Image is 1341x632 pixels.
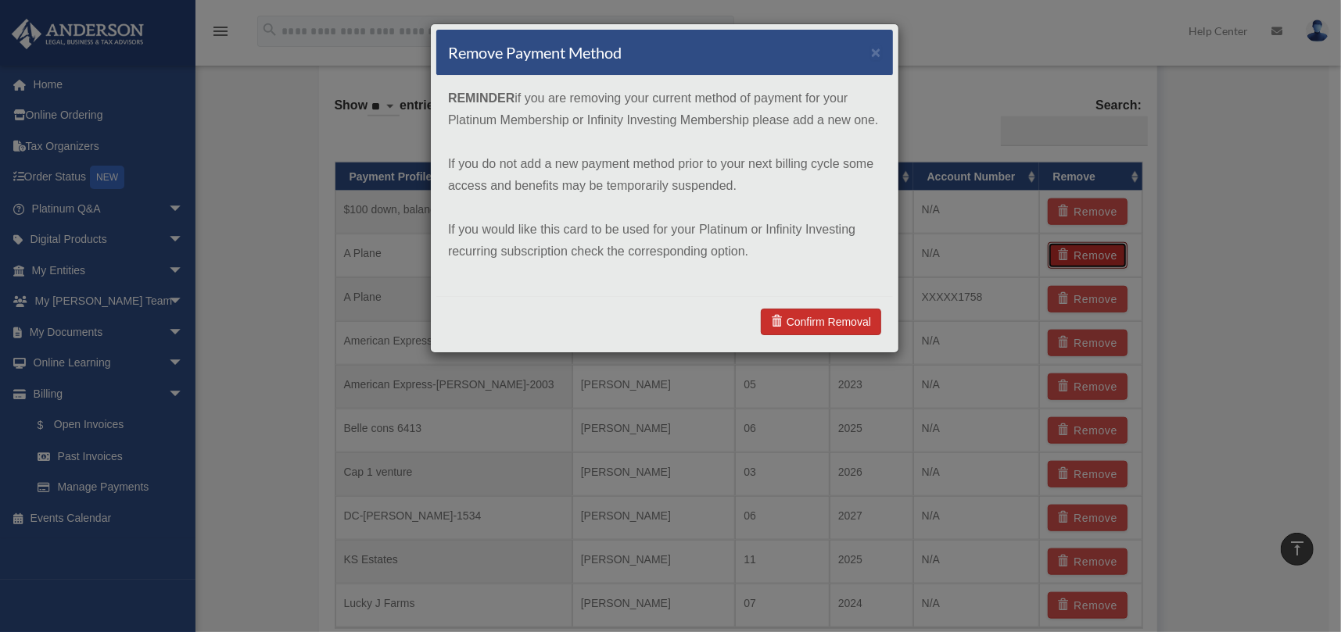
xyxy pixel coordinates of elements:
[448,41,622,63] h4: Remove Payment Method
[448,153,881,197] p: If you do not add a new payment method prior to your next billing cycle some access and benefits ...
[871,44,881,60] button: ×
[761,309,881,335] a: Confirm Removal
[436,76,893,296] div: if you are removing your current method of payment for your Platinum Membership or Infinity Inves...
[448,91,515,105] strong: REMINDER
[448,219,881,262] p: If you would like this card to be used for your Platinum or Infinity Investing recurring subscrip...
